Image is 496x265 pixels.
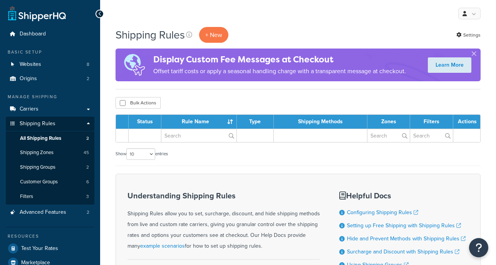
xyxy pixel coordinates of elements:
[6,190,94,204] a: Filters 3
[6,117,94,205] li: Shipping Rules
[428,57,471,73] a: Learn More
[87,209,89,216] span: 2
[6,102,94,116] a: Carriers
[20,149,54,156] span: Shipping Zones
[20,209,66,216] span: Advanced Features
[199,27,228,43] p: + New
[347,208,418,216] a: Configuring Shipping Rules
[116,49,153,81] img: duties-banner-06bc72dcb5fe05cb3f9472aba00be2ae8eb53ab6f0d8bb03d382ba314ac3c341.png
[347,221,461,230] a: Setting up Free Shipping with Shipping Rules
[6,27,94,41] a: Dashboard
[87,61,89,68] span: 8
[6,160,94,174] li: Shipping Groups
[127,191,320,200] h3: Understanding Shipping Rules
[410,115,453,129] th: Filters
[6,205,94,220] li: Advanced Features
[20,61,41,68] span: Websites
[20,164,55,171] span: Shipping Groups
[129,115,161,129] th: Status
[116,97,161,109] button: Bulk Actions
[6,131,94,146] a: All Shipping Rules 2
[453,115,480,129] th: Actions
[20,193,33,200] span: Filters
[161,115,237,129] th: Rule Name
[469,238,488,257] button: Open Resource Center
[6,117,94,131] a: Shipping Rules
[86,164,89,171] span: 2
[6,49,94,55] div: Basic Setup
[153,66,406,77] p: Offset tariff costs or apply a seasonal handling charge with a transparent message at checkout.
[347,248,459,256] a: Surcharge and Discount with Shipping Rules
[84,149,89,156] span: 45
[87,75,89,82] span: 2
[6,160,94,174] a: Shipping Groups 2
[20,31,46,37] span: Dashboard
[116,148,168,160] label: Show entries
[6,57,94,72] li: Websites
[367,115,410,129] th: Zones
[237,115,274,129] th: Type
[140,242,185,250] a: example scenarios
[347,235,466,243] a: Hide and Prevent Methods with Shipping Rules
[8,6,66,21] a: ShipperHQ Home
[126,148,155,160] select: Showentries
[20,135,61,142] span: All Shipping Rules
[20,106,39,112] span: Carriers
[6,190,94,204] li: Filters
[6,146,94,160] a: Shipping Zones 45
[6,131,94,146] li: All Shipping Rules
[153,53,406,66] h4: Display Custom Fee Messages at Checkout
[20,121,55,127] span: Shipping Rules
[6,72,94,86] a: Origins 2
[86,193,89,200] span: 3
[20,179,58,185] span: Customer Groups
[367,129,410,142] input: Search
[6,94,94,100] div: Manage Shipping
[86,179,89,185] span: 6
[410,129,453,142] input: Search
[127,191,320,252] div: Shipping Rules allow you to set, surcharge, discount, and hide shipping methods from live and cus...
[6,242,94,255] a: Test Your Rates
[161,129,236,142] input: Search
[6,146,94,160] li: Shipping Zones
[86,135,89,142] span: 2
[116,27,185,42] h1: Shipping Rules
[6,175,94,189] li: Customer Groups
[6,57,94,72] a: Websites 8
[274,115,368,129] th: Shipping Methods
[6,72,94,86] li: Origins
[456,30,481,40] a: Settings
[21,245,58,252] span: Test Your Rates
[6,233,94,240] div: Resources
[20,75,37,82] span: Origins
[6,175,94,189] a: Customer Groups 6
[339,191,466,200] h3: Helpful Docs
[6,205,94,220] a: Advanced Features 2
